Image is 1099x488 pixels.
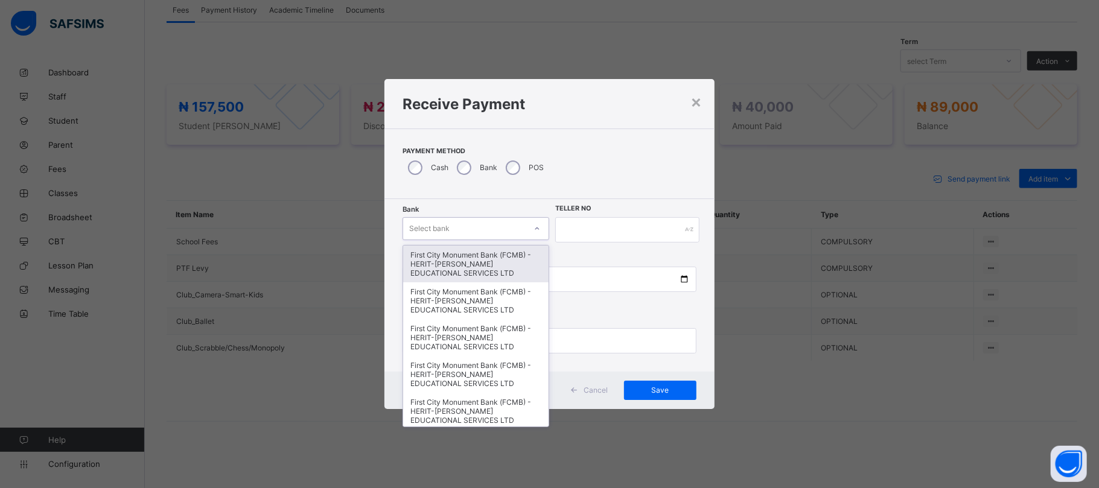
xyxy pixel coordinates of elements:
[403,95,696,113] h1: Receive Payment
[1051,446,1087,482] button: Open asap
[403,393,549,429] div: First City Monument Bank (FCMB) - HERIT-[PERSON_NAME] EDUCATIONAL SERVICES LTD
[409,217,450,240] div: Select bank
[691,91,702,112] div: ×
[584,385,608,395] span: Cancel
[403,356,549,393] div: First City Monument Bank (FCMB) - HERIT-[PERSON_NAME] EDUCATIONAL SERVICES LTD
[403,319,549,356] div: First City Monument Bank (FCMB) - HERIT-[PERSON_NAME] EDUCATIONAL SERVICES LTD
[480,163,497,172] label: Bank
[403,205,419,214] span: Bank
[431,163,448,172] label: Cash
[403,282,549,319] div: First City Monument Bank (FCMB) - HERIT-[PERSON_NAME] EDUCATIONAL SERVICES LTD
[403,246,549,282] div: First City Monument Bank (FCMB) - HERIT-[PERSON_NAME] EDUCATIONAL SERVICES LTD
[555,204,591,212] label: Teller No
[633,385,687,395] span: Save
[529,163,544,172] label: POS
[403,147,696,155] span: Payment Method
